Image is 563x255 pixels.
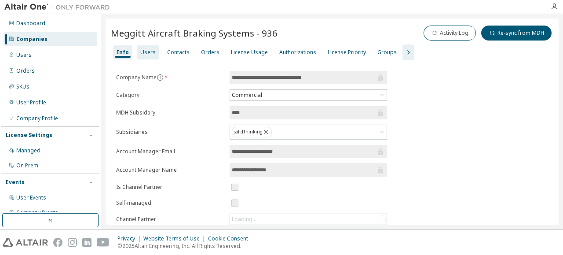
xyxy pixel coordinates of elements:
[16,147,40,154] div: Managed
[16,83,29,90] div: SKUs
[140,49,156,56] div: Users
[16,194,46,201] div: User Events
[230,125,387,139] div: solidThinking
[111,27,278,39] span: Meggitt Aircraft Braking Systems - 936
[201,49,219,56] div: Orders
[116,166,224,174] label: Account Manager Name
[231,49,268,56] div: License Usage
[16,52,32,59] div: Users
[279,49,316,56] div: Authorizations
[232,216,256,223] div: Loading...
[116,216,224,223] label: Channel Partner
[97,238,110,247] img: youtube.svg
[16,36,48,43] div: Companies
[53,238,62,247] img: facebook.svg
[232,127,272,137] div: solidThinking
[4,3,114,11] img: Altair One
[16,99,46,106] div: User Profile
[116,92,224,99] label: Category
[230,90,387,100] div: Commercial
[167,49,190,56] div: Contacts
[117,49,129,56] div: Info
[16,67,35,74] div: Orders
[116,184,224,191] label: Is Channel Partner
[16,115,58,122] div: Company Profile
[377,49,397,56] div: Groups
[116,200,224,207] label: Self-managed
[82,238,91,247] img: linkedin.svg
[230,90,263,100] div: Commercial
[116,109,224,116] label: MDH Subsidary
[16,20,45,27] div: Dashboard
[116,129,224,136] label: Subsidiaries
[424,26,476,41] button: Activity Log
[117,242,253,250] p: © 2025 Altair Engineering, Inc. All Rights Reserved.
[328,49,366,56] div: License Priority
[117,235,143,242] div: Privacy
[68,238,77,247] img: instagram.svg
[116,148,224,155] label: Account Manager Email
[157,74,164,81] button: information
[16,209,58,216] div: Company Events
[481,26,552,41] button: Re-sync from MDH
[6,132,52,139] div: License Settings
[143,235,208,242] div: Website Terms of Use
[3,238,48,247] img: altair_logo.svg
[6,179,25,186] div: Events
[16,162,38,169] div: On Prem
[208,235,253,242] div: Cookie Consent
[116,74,224,81] label: Company Name
[230,214,387,225] div: Loading...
